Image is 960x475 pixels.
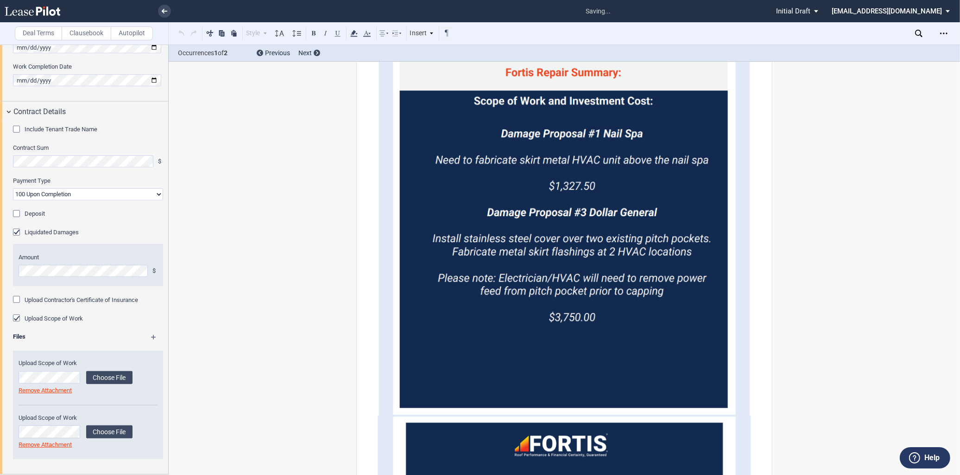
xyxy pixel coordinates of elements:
a: Remove Attachment [19,387,72,394]
img: duyYBgAYiIGYyh90ur90DOwxCE4RywAAEMQyAAAEsQwAAEEsAwBAEMsAABDEMgAABLEMAABBLAMAQBDLAAAQxDIAAASxDAAAQ... [393,10,735,415]
span: $ [152,267,158,275]
button: Toggle Control Characters [441,27,452,39]
label: Work Completion Date [13,63,163,71]
button: Copy [216,27,227,39]
label: Payment Type [13,177,163,185]
div: Previous [257,49,290,58]
span: Initial Draft [776,7,810,15]
md-checkbox: Deposit [13,210,45,219]
label: Upload Contractor's Certificate of Insurance [25,296,138,304]
div: Open Lease options menu [936,26,951,41]
label: Include Tenant Trade Name [25,125,97,134]
span: saving... [581,1,615,21]
div: Insert [409,27,436,39]
button: Bold [308,27,319,39]
span: Next [298,49,312,57]
label: Help [924,452,940,464]
button: Cut [204,27,215,39]
label: Autopilot [111,26,153,40]
md-checkbox: Liquidated Damages [13,228,79,237]
md-checkbox: Upload Scope of Work [13,314,83,323]
label: Upload Scope of Work [25,315,83,323]
label: Choose File [86,425,133,438]
b: 2 [224,49,227,57]
label: Amount [19,253,158,262]
button: Italic [320,27,331,39]
label: Clausebook [62,26,111,40]
label: Deal Terms [15,26,62,40]
button: Help [900,447,950,469]
span: $ [158,157,163,166]
md-checkbox: Include Tenant Trade Name [13,125,97,135]
label: Choose File [86,371,133,384]
b: 1 [214,49,218,57]
div: Next [298,49,320,58]
button: Paste [228,27,240,39]
label: Contract Sum [13,144,163,152]
b: Files [13,333,25,340]
span: Previous [265,49,290,57]
label: Deposit [25,210,45,218]
label: Upload Scope of Work [19,359,133,367]
span: Occurrences of [178,48,250,58]
button: Underline [332,27,343,39]
a: Remove Attachment [19,441,72,448]
span: Contract Details [13,106,66,117]
label: Upload Scope of Work [19,414,133,422]
label: Liquidated Damages [25,228,79,237]
md-checkbox: Upload Contractor's Certificate of Insurance [13,295,138,305]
